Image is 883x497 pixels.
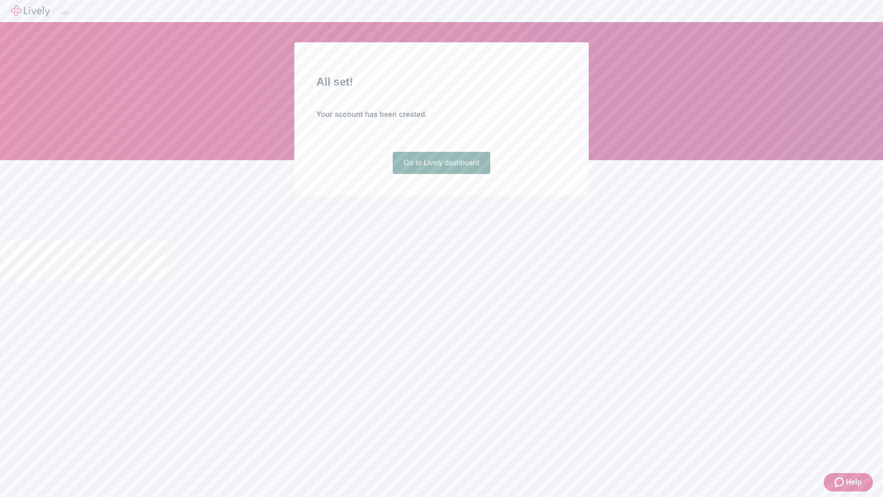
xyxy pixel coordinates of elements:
[393,152,491,174] a: Go to Lively dashboard
[316,109,567,120] h4: Your account has been created.
[316,74,567,90] h2: All set!
[835,477,846,488] svg: Zendesk support icon
[824,473,873,491] button: Zendesk support iconHelp
[846,477,862,488] span: Help
[11,6,50,17] img: Lively
[61,12,68,14] button: Log out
